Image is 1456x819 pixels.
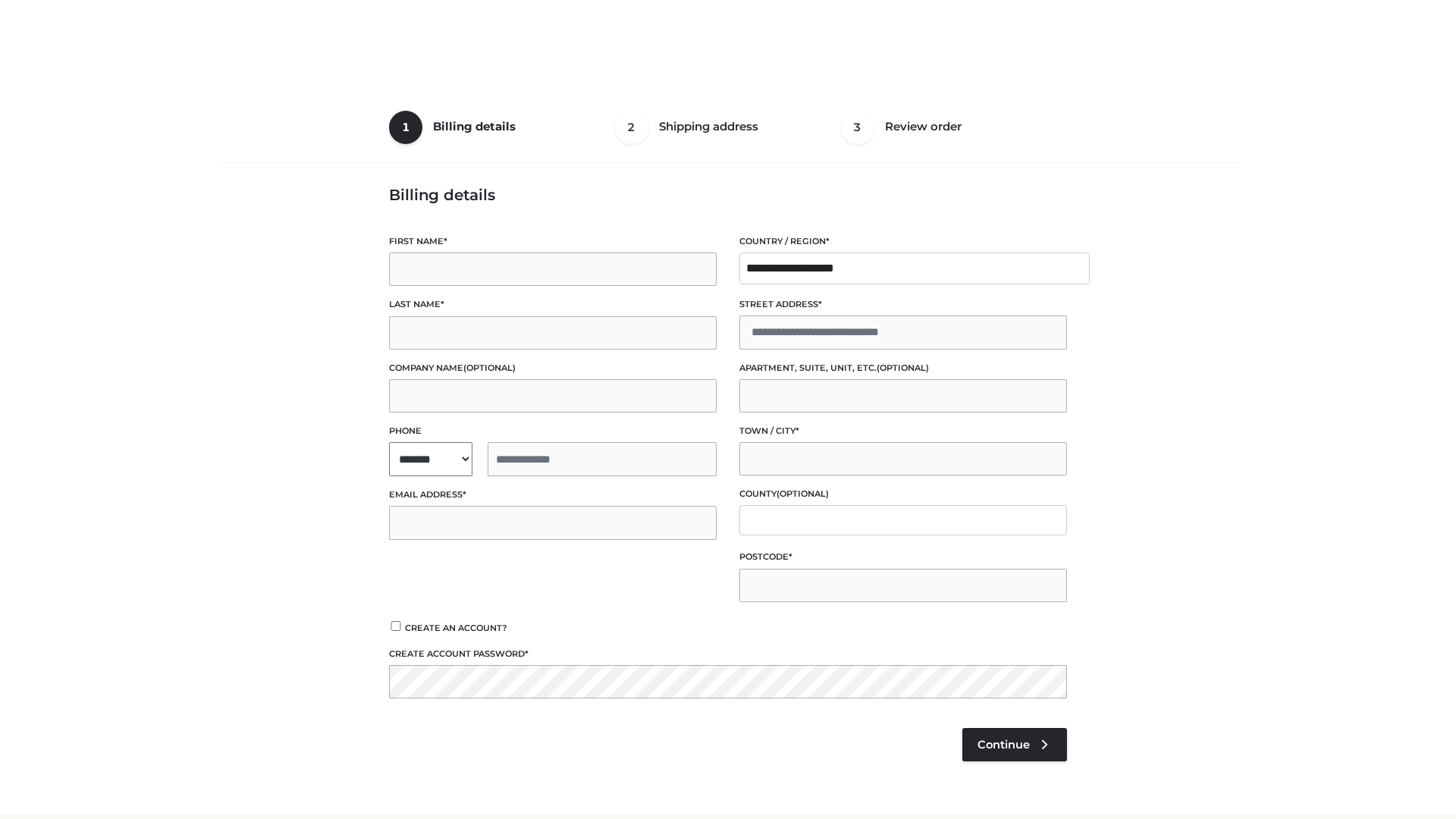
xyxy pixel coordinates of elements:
span: 2 [615,111,648,144]
label: Email address [389,488,717,502]
label: Last name [389,297,717,312]
label: County [739,487,1067,501]
a: Continue [962,728,1067,761]
span: Shipping address [659,119,758,133]
h3: Billing details [389,186,1067,204]
label: Create account password [389,647,1067,661]
span: Create an account? [405,623,507,633]
label: First name [389,234,717,249]
span: (optional) [463,362,516,373]
label: Postcode [739,550,1067,564]
span: 1 [389,111,422,144]
label: Country / Region [739,234,1067,249]
span: (optional) [877,362,929,373]
span: (optional) [777,488,829,499]
label: Town / City [739,424,1067,438]
label: Phone [389,424,717,438]
span: Continue [977,738,1030,752]
label: Street address [739,297,1067,312]
input: Create an account? [389,621,403,631]
label: Apartment, suite, unit, etc. [739,361,1067,375]
span: Review order [885,119,962,133]
span: 3 [841,111,874,144]
span: Billing details [433,119,516,133]
label: Company name [389,361,717,375]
